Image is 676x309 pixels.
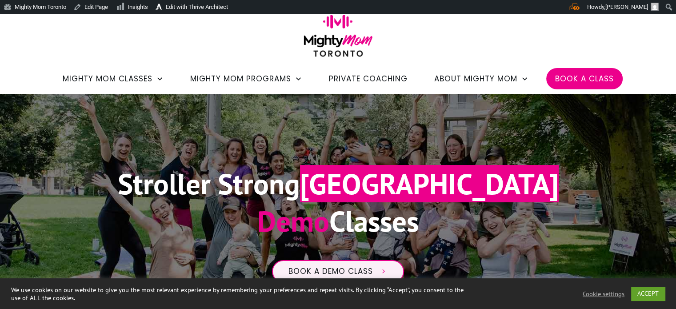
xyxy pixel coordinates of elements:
h1: Stroller Strong Classes [118,165,559,251]
a: Private Coaching [329,71,408,86]
span: Mighty Mom Classes [63,71,152,86]
a: Mighty Mom Classes [63,71,164,86]
a: Book a Class [555,71,614,86]
span: Mighty Mom Programs [190,71,291,86]
span: About Mighty Mom [434,71,517,86]
div: We use cookies on our website to give you the most relevant experience by remembering your prefer... [11,286,469,302]
span: [PERSON_NAME] [605,4,648,10]
img: mightymom-logo-toronto [299,15,377,63]
span: Demo [257,202,329,240]
a: About Mighty Mom [434,71,528,86]
a: Book a Demo Class [272,260,404,283]
a: Mighty Mom Programs [190,71,302,86]
a: Cookie settings [583,290,624,298]
span: Insights [128,4,148,10]
a: ACCEPT [631,287,665,301]
span: [GEOGRAPHIC_DATA] [300,165,559,202]
span: Book a Demo Class [288,267,373,277]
